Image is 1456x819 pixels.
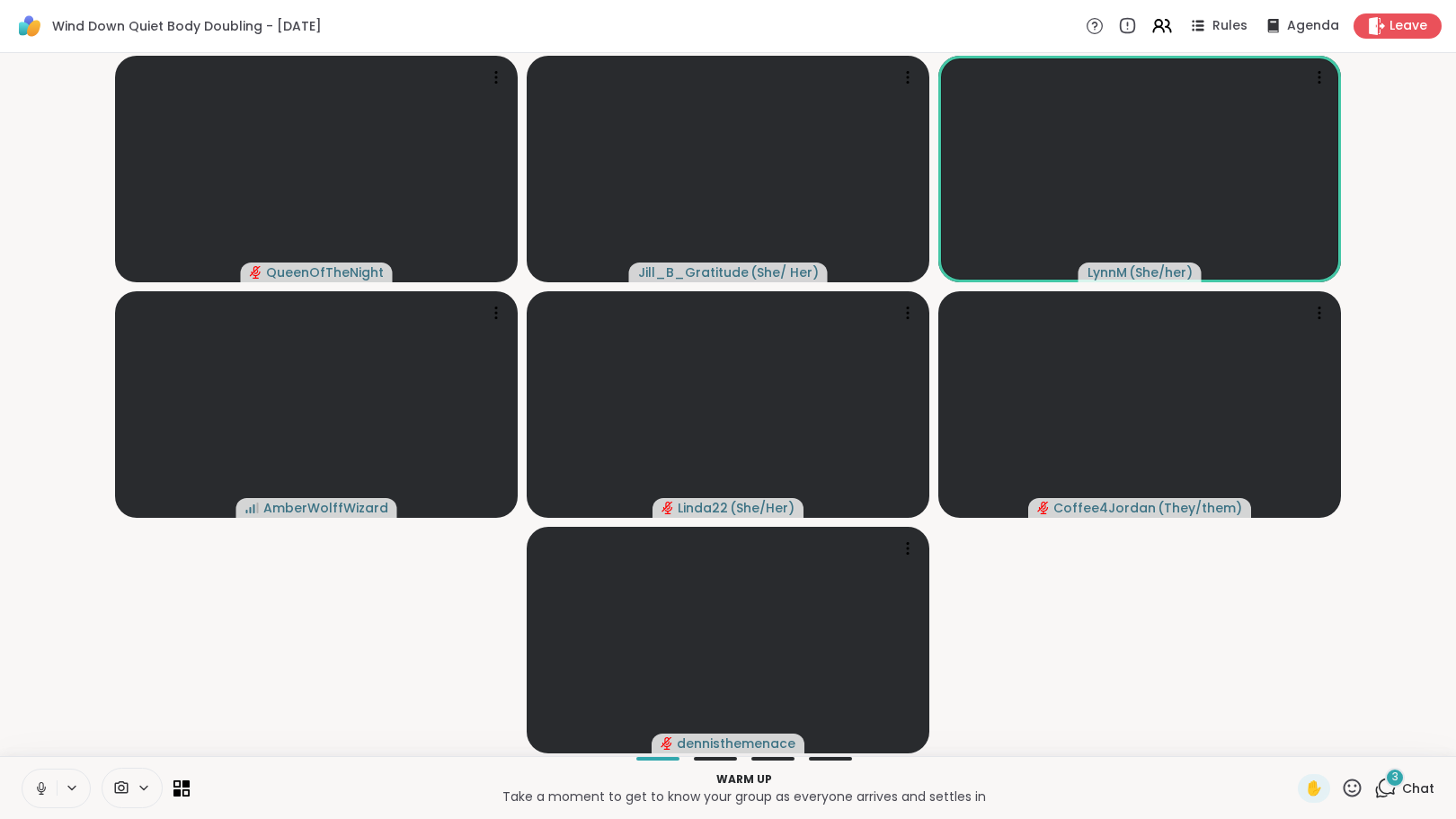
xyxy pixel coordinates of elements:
[661,502,674,514] span: audio-muted
[678,499,728,517] span: Linda22
[730,499,795,517] span: ( She/Her )
[250,266,262,279] span: audio-muted
[750,263,819,281] span: ( She/ Her )
[200,771,1287,788] p: Warm up
[1287,17,1339,35] span: Agenda
[266,263,384,281] span: QueenOfTheNight
[200,788,1287,806] p: Take a moment to get to know your group as everyone arrives and settles in
[1392,770,1398,785] span: 3
[661,737,673,750] span: audio-muted
[1305,778,1323,799] span: ✋
[1053,499,1156,517] span: Coffee4Jordan
[1088,263,1127,281] span: LynnM
[1402,779,1434,797] span: Chat
[263,499,388,517] span: AmberWolffWizard
[638,263,749,281] span: Jill_B_Gratitude
[1129,263,1193,281] span: ( She/her )
[677,734,795,752] span: dennisthemenace
[14,11,45,41] img: ShareWell Logomark
[52,17,322,35] span: Wind Down Quiet Body Doubling - [DATE]
[1037,502,1050,514] span: audio-muted
[1389,17,1427,35] span: Leave
[1158,499,1242,517] span: ( They/them )
[1212,17,1247,35] span: Rules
